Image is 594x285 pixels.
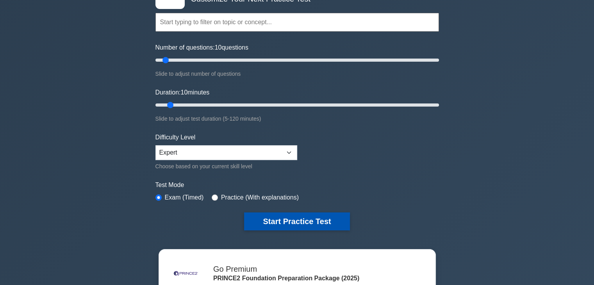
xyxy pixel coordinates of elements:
label: Difficulty Level [155,133,196,142]
span: 10 [180,89,187,96]
label: Exam (Timed) [165,193,204,202]
label: Duration: minutes [155,88,210,97]
label: Number of questions: questions [155,43,248,52]
label: Test Mode [155,180,439,190]
label: Practice (With explanations) [221,193,299,202]
div: Slide to adjust number of questions [155,69,439,78]
input: Start typing to filter on topic or concept... [155,13,439,32]
div: Choose based on your current skill level [155,162,297,171]
span: 10 [215,44,222,51]
div: Slide to adjust test duration (5-120 minutes) [155,114,439,123]
button: Start Practice Test [244,212,350,230]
